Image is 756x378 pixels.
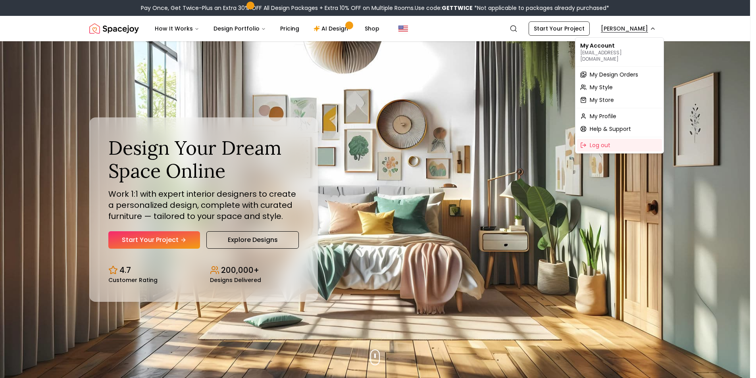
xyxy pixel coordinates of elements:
[577,39,662,65] div: My Account
[590,71,638,79] span: My Design Orders
[580,50,659,62] p: [EMAIL_ADDRESS][DOMAIN_NAME]
[575,37,664,154] div: [PERSON_NAME]
[577,123,662,135] a: Help & Support
[590,141,610,149] span: Log out
[577,81,662,94] a: My Style
[577,94,662,106] a: My Store
[590,125,631,133] span: Help & Support
[577,68,662,81] a: My Design Orders
[590,83,613,91] span: My Style
[590,112,616,120] span: My Profile
[590,96,614,104] span: My Store
[577,110,662,123] a: My Profile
